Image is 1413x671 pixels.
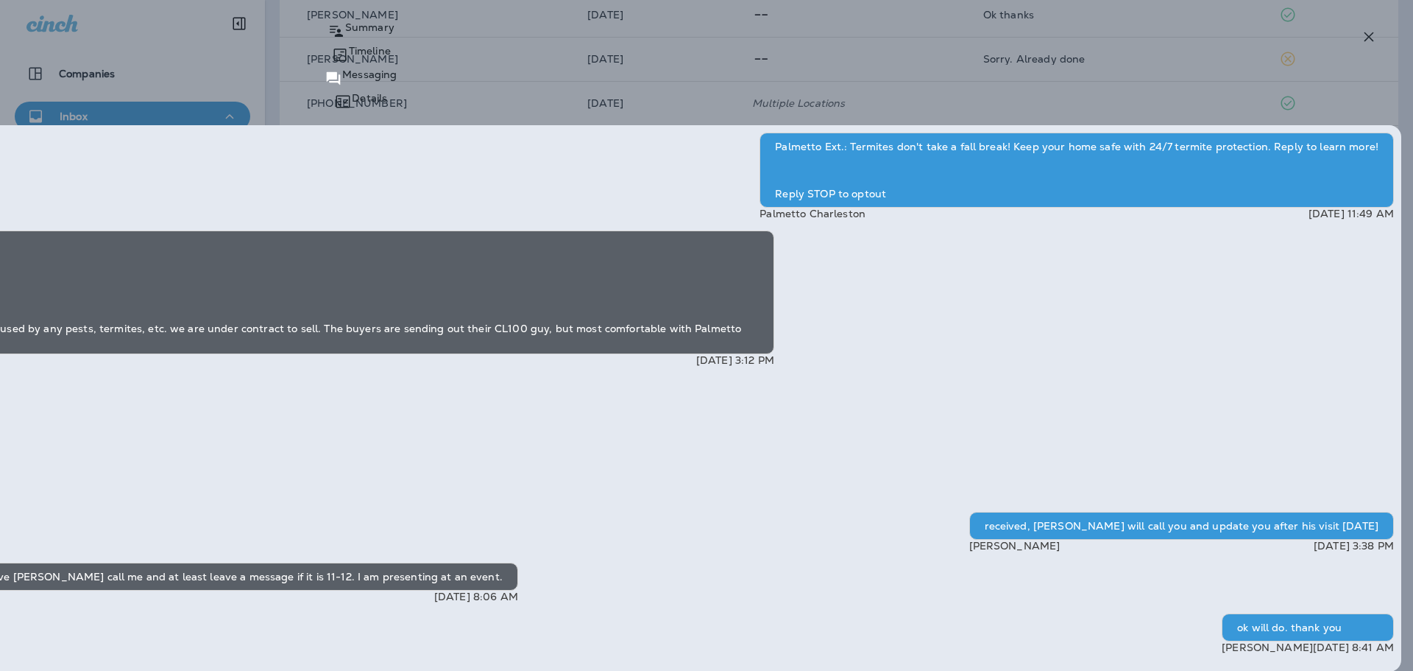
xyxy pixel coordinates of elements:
[1222,614,1394,642] div: ok will do. thank you
[969,540,1060,552] p: [PERSON_NAME]
[1313,642,1394,653] p: [DATE] 8:41 AM
[1314,540,1394,552] p: [DATE] 3:38 PM
[969,512,1395,540] div: received, [PERSON_NAME] will call you and update you after his visit [DATE]
[759,208,865,219] p: Palmetto Charleston
[759,133,1394,208] div: Palmetto Ext.: Termites don't take a fall break! Keep your home safe with 24/7 termite protection...
[1222,642,1313,653] p: [PERSON_NAME]
[696,354,774,366] p: [DATE] 3:12 PM
[342,68,397,80] p: Messaging
[352,92,387,104] p: Details
[349,45,391,57] p: Timeline
[345,21,394,33] p: Summary
[1308,208,1394,219] p: [DATE] 11:49 AM
[434,591,518,603] p: [DATE] 8:06 AM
